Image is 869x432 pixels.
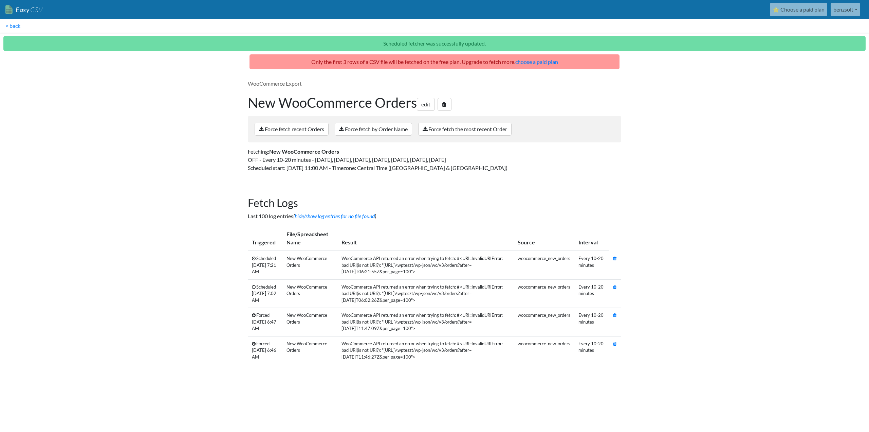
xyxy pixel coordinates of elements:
h1: New WooCommerce Orders [248,94,621,111]
p: Fetching: OFF - Every 10-20 minutes - [DATE], [DATE], [DATE], [DATE], [DATE], [DATE], [DATE] Sche... [248,148,621,172]
td: WooCommerce API returned an error when trying to fetch: #<URI::InvalidURIError: bad URI(is not UR... [337,336,514,364]
p: Scheduled fetcher was successfully updated. [3,36,866,51]
td: woocommerce_new_orders [514,279,574,308]
a: ⭐ Choose a paid plan [770,3,827,16]
a: EasyCSV [5,3,43,17]
td: New WooCommerce Orders [282,308,337,336]
strong: New WooCommerce Orders [269,148,339,155]
td: New WooCommerce Orders [282,336,337,364]
td: Scheduled [DATE] 7:02 AM [248,279,282,308]
td: Forced [DATE] 6:46 AM [248,336,282,364]
p: WooCommerce Export [248,80,621,88]
td: New WooCommerce Orders [282,251,337,279]
a: hide/show log entries for no file found [295,213,375,219]
td: WooCommerce API returned an error when trying to fetch: #<URI::InvalidURIError: bad URI(is not UR... [337,308,514,336]
i: ( ) [293,213,376,219]
span: CSV [30,5,43,14]
td: woocommerce_new_orders [514,308,574,336]
a: choose a paid plan [515,58,558,65]
td: Forced [DATE] 6:47 AM [248,308,282,336]
p: Last 100 log entries [248,212,621,220]
th: File/Spreadsheet Name [282,226,337,251]
th: Source [514,226,574,251]
a: Force fetch by Order Name [335,123,412,136]
td: woocommerce_new_orders [514,336,574,364]
td: Every 10-20 minutes [574,308,609,336]
td: Scheduled [DATE] 7:21 AM [248,251,282,279]
th: Triggered [248,226,282,251]
td: Every 10-20 minutes [574,336,609,364]
td: woocommerce_new_orders [514,251,574,279]
h2: Fetch Logs [248,196,621,209]
td: New WooCommerce Orders [282,279,337,308]
th: Interval [574,226,609,251]
td: Every 10-20 minutes [574,251,609,279]
a: edit [417,98,435,111]
td: WooCommerce API returned an error when trying to fetch: #<URI::InvalidURIError: bad URI(is not UR... [337,251,514,279]
a: Force fetch recent Orders [255,123,329,136]
th: Result [337,226,514,251]
p: Only the first 3 rows of a CSV file will be fetched on the free plan. Upgrade to fetch more. [249,54,620,69]
a: benzsolt [831,3,860,16]
td: WooCommerce API returned an error when trying to fetch: #<URI::InvalidURIError: bad URI(is not UR... [337,279,514,308]
td: Every 10-20 minutes [574,279,609,308]
a: Force fetch the most recent Order [418,123,512,136]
